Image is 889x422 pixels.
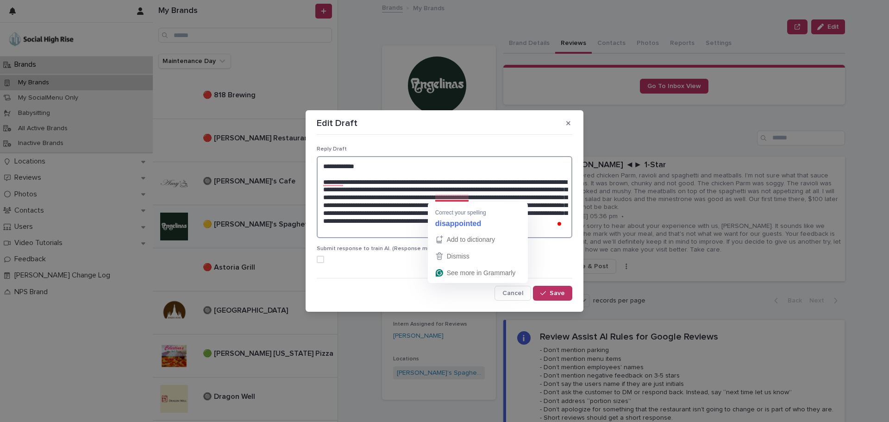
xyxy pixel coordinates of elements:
[317,146,347,152] span: Reply Draft
[317,118,357,129] p: Edit Draft
[317,246,479,252] span: Submit response to train AI. (Response must follow all rules.)
[502,290,523,296] span: Cancel
[495,286,531,301] button: Cancel
[317,156,572,238] textarea: To enrich screen reader interactions, please activate Accessibility in Grammarly extension settings
[533,286,572,301] button: Save
[550,290,565,296] span: Save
